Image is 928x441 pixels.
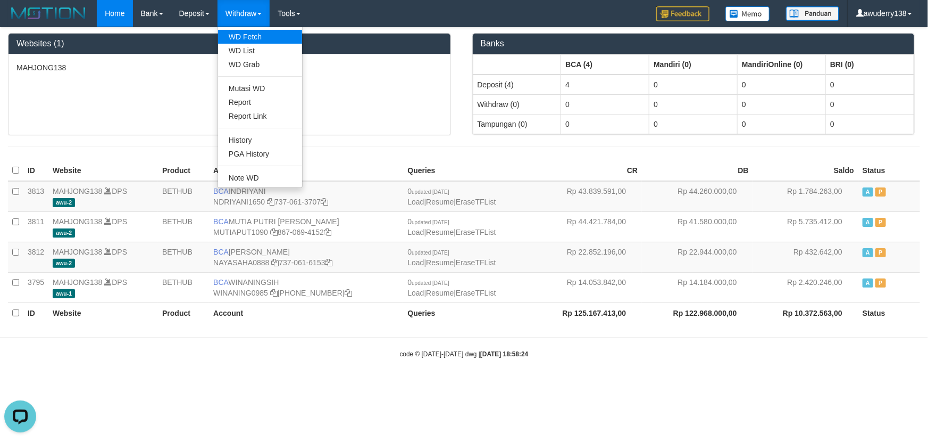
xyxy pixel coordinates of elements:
[53,248,102,256] a: MAHJONG138
[218,81,302,95] a: Mutasi WD
[407,258,424,267] a: Load
[53,187,102,195] a: MAHJONG138
[531,303,642,323] th: Rp 125.167.413,00
[875,218,886,227] span: Paused
[786,6,839,21] img: panduan.png
[531,211,642,242] td: Rp 44.421.784,00
[561,114,649,134] td: 0
[456,258,496,267] a: EraseTFList
[270,289,278,297] a: Copy WINANING0985 to clipboard
[8,5,89,21] img: MOTION_logo.png
[473,54,561,75] th: Group: activate to sort column ascending
[209,211,403,242] td: MUTIA PUTRI [PERSON_NAME] 867-069-4152
[400,350,529,358] small: code © [DATE]-[DATE] dwg |
[561,54,649,75] th: Group: activate to sort column ascending
[738,114,826,134] td: 0
[213,258,269,267] a: NAYASAHA0888
[16,62,442,73] p: MAHJONG138
[218,133,302,147] a: History
[875,279,886,288] span: Paused
[324,228,331,236] a: Copy 8670694152 to clipboard
[4,4,36,36] button: Open LiveChat chat widget
[158,242,209,272] td: BETHUB
[23,211,48,242] td: 3811
[403,303,531,323] th: Queries
[53,217,102,226] a: MAHJONG138
[426,258,454,267] a: Resume
[271,258,279,267] a: Copy NAYASAHA0888 to clipboard
[218,95,302,109] a: Report
[53,289,75,298] span: awu-1
[23,272,48,303] td: 3795
[738,75,826,95] td: 0
[321,198,328,206] a: Copy 7370613707 to clipboard
[826,114,914,134] td: 0
[642,160,753,181] th: DB
[345,289,352,297] a: Copy 7175212434 to clipboard
[209,181,403,212] td: INDRIYANI 737-061-3707
[642,211,753,242] td: Rp 41.580.000,00
[456,198,496,206] a: EraseTFList
[481,39,907,48] h3: Banks
[213,217,229,226] span: BCA
[53,259,75,268] span: awu-2
[473,94,561,114] td: Withdraw (0)
[158,272,209,303] td: BETHUB
[426,198,454,206] a: Resume
[725,6,770,21] img: Button%20Memo.svg
[531,181,642,212] td: Rp 43.839.591,00
[738,54,826,75] th: Group: activate to sort column ascending
[753,181,858,212] td: Rp 1.784.263,00
[267,198,274,206] a: Copy NDRIYANI1650 to clipboard
[412,250,449,256] span: updated [DATE]
[531,272,642,303] td: Rp 14.053.842,00
[656,6,709,21] img: Feedback.jpg
[48,211,158,242] td: DPS
[875,248,886,257] span: Paused
[642,242,753,272] td: Rp 22.944.000,00
[531,160,642,181] th: CR
[407,198,424,206] a: Load
[48,242,158,272] td: DPS
[23,303,48,323] th: ID
[561,94,649,114] td: 0
[863,187,873,197] span: Active
[213,187,229,195] span: BCA
[407,217,496,236] span: | |
[53,198,75,207] span: awu-2
[48,272,158,303] td: DPS
[48,181,158,212] td: DPS
[218,171,302,185] a: Note WD
[649,94,738,114] td: 0
[456,228,496,236] a: EraseTFList
[158,160,209,181] th: Product
[753,272,858,303] td: Rp 2.420.246,00
[23,181,48,212] td: 3813
[407,248,496,267] span: | |
[209,242,403,272] td: [PERSON_NAME] 737-061-6153
[158,303,209,323] th: Product
[407,278,496,297] span: | |
[649,114,738,134] td: 0
[209,160,403,181] th: Account
[826,94,914,114] td: 0
[158,181,209,212] td: BETHUB
[642,272,753,303] td: Rp 14.184.000,00
[480,350,528,358] strong: [DATE] 18:58:24
[270,228,278,236] a: Copy MUTIAPUT1090 to clipboard
[48,303,158,323] th: Website
[218,58,302,71] a: WD Grab
[858,303,920,323] th: Status
[218,30,302,44] a: WD Fetch
[826,54,914,75] th: Group: activate to sort column ascending
[642,303,753,323] th: Rp 122.968.000,00
[209,272,403,303] td: WINANINGSIH [PHONE_NUMBER]
[426,228,454,236] a: Resume
[218,147,302,161] a: PGA History
[858,160,920,181] th: Status
[209,303,403,323] th: Account
[412,280,449,286] span: updated [DATE]
[649,54,738,75] th: Group: activate to sort column ascending
[23,160,48,181] th: ID
[218,109,302,123] a: Report Link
